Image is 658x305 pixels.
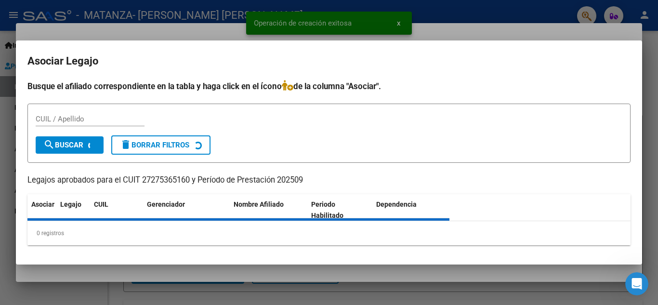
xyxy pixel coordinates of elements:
[147,200,185,208] span: Gerenciador
[234,200,284,208] span: Nombre Afiliado
[56,194,90,226] datatable-header-cell: Legajo
[27,174,631,186] p: Legajos aprobados para el CUIT 27275365160 y Período de Prestación 202509
[27,221,631,245] div: 0 registros
[143,194,230,226] datatable-header-cell: Gerenciador
[36,136,104,154] button: Buscar
[120,139,132,150] mat-icon: delete
[27,194,56,226] datatable-header-cell: Asociar
[27,80,631,93] h4: Busque el afiliado correspondiente en la tabla y haga click en el ícono de la columna "Asociar".
[60,200,81,208] span: Legajo
[625,272,648,295] iframe: Intercom live chat
[90,194,143,226] datatable-header-cell: CUIL
[43,141,83,149] span: Buscar
[230,194,307,226] datatable-header-cell: Nombre Afiliado
[43,139,55,150] mat-icon: search
[111,135,211,155] button: Borrar Filtros
[94,200,108,208] span: CUIL
[372,194,450,226] datatable-header-cell: Dependencia
[120,141,189,149] span: Borrar Filtros
[311,200,343,219] span: Periodo Habilitado
[307,194,372,226] datatable-header-cell: Periodo Habilitado
[31,200,54,208] span: Asociar
[376,200,417,208] span: Dependencia
[27,52,631,70] h2: Asociar Legajo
